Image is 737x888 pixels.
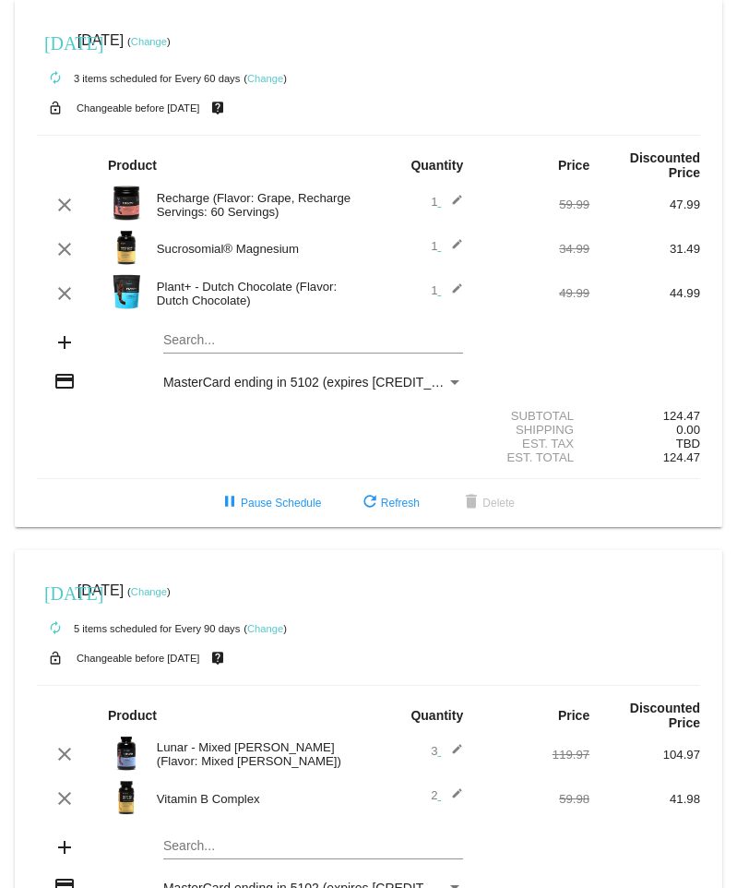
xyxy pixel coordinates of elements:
[127,36,171,47] small: ( )
[441,194,463,216] mat-icon: edit
[558,708,589,723] strong: Price
[630,701,700,730] strong: Discounted Price
[441,743,463,765] mat-icon: edit
[589,242,700,256] div: 31.49
[108,735,145,772] img: Image-1-Carousel-Lunar-MB-Roman-Berezecky.png
[431,239,463,253] span: 1
[630,150,700,180] strong: Discounted Price
[410,158,463,173] strong: Quantity
[479,450,589,464] div: Est. Total
[163,375,516,390] span: MasterCard ending in 5102 (expires [CREDIT_CARD_DATA])
[589,409,700,423] div: 124.47
[204,486,336,520] button: Pause Schedule
[44,581,66,603] mat-icon: [DATE]
[479,286,589,300] div: 49.99
[431,283,463,297] span: 1
[344,486,434,520] button: Refresh
[676,423,700,437] span: 0.00
[431,195,463,209] span: 1
[53,787,76,810] mat-icon: clear
[479,792,589,806] div: 59.98
[108,708,157,723] strong: Product
[558,158,589,173] strong: Price
[53,194,76,216] mat-icon: clear
[77,102,200,114] small: Changeable before [DATE]
[148,191,369,219] div: Recharge (Flavor: Grape, Recharge Servings: 60 Servings)
[676,437,700,450] span: TBD
[53,370,76,392] mat-icon: credit_card
[479,423,589,437] div: Shipping
[663,450,700,464] span: 124.47
[247,623,283,634] a: Change
[44,67,66,90] mat-icon: autorenew
[163,333,463,348] input: Search...
[479,748,589,762] div: 119.97
[108,779,145,816] img: vitamin-b-image.png
[53,743,76,765] mat-icon: clear
[431,744,463,758] span: 3
[359,497,420,510] span: Refresh
[53,282,76,305] mat-icon: clear
[589,198,700,211] div: 47.99
[44,30,66,53] mat-icon: [DATE]
[441,282,463,305] mat-icon: edit
[148,740,369,768] div: Lunar - Mixed [PERSON_NAME] (Flavor: Mixed [PERSON_NAME])
[163,839,463,854] input: Search...
[108,158,157,173] strong: Product
[460,497,515,510] span: Delete
[479,437,589,450] div: Est. Tax
[77,653,200,664] small: Changeable before [DATE]
[219,497,321,510] span: Pause Schedule
[410,708,463,723] strong: Quantity
[589,286,700,300] div: 44.99
[53,331,76,354] mat-icon: add
[441,238,463,260] mat-icon: edit
[108,273,145,310] img: Image-1-Carousel-Plant-Chocolate-no-badge-Transp.png
[479,242,589,256] div: 34.99
[53,238,76,260] mat-icon: clear
[44,618,66,640] mat-icon: autorenew
[131,586,167,597] a: Change
[589,748,700,762] div: 104.97
[244,73,287,84] small: ( )
[441,787,463,810] mat-icon: edit
[53,836,76,858] mat-icon: add
[44,646,66,670] mat-icon: lock_open
[219,492,241,514] mat-icon: pause
[247,73,283,84] a: Change
[148,242,369,256] div: Sucrosomial® Magnesium
[108,229,145,266] img: magnesium-carousel-1.png
[207,646,229,670] mat-icon: live_help
[131,36,167,47] a: Change
[108,185,145,222] img: Recharge-60S-bottle-Image-Carousel-Grape.png
[431,788,463,802] span: 2
[479,198,589,211] div: 59.99
[37,73,240,84] small: 3 items scheduled for Every 60 days
[359,492,381,514] mat-icon: refresh
[589,792,700,806] div: 41.98
[44,96,66,120] mat-icon: lock_open
[163,375,463,390] mat-select: Payment Method
[479,409,589,423] div: Subtotal
[148,792,369,806] div: Vitamin B Complex
[37,623,240,634] small: 5 items scheduled for Every 90 days
[446,486,529,520] button: Delete
[460,492,482,514] mat-icon: delete
[127,586,171,597] small: ( )
[207,96,229,120] mat-icon: live_help
[244,623,287,634] small: ( )
[148,280,369,307] div: Plant+ - Dutch Chocolate (Flavor: Dutch Chocolate)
